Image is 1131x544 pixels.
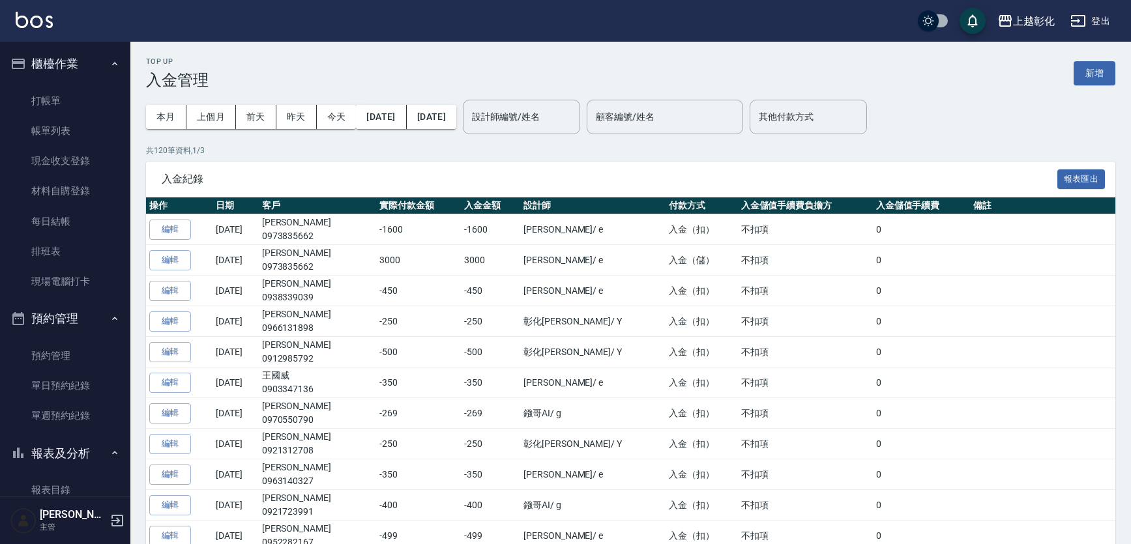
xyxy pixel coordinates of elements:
[873,459,970,490] td: 0
[40,521,106,533] p: 主管
[520,306,666,337] td: 彰化[PERSON_NAME] / Y
[262,321,373,335] p: 0966131898
[407,105,456,129] button: [DATE]
[520,398,666,429] td: 鏹哥AI / g
[738,306,873,337] td: 不扣項
[873,490,970,521] td: 0
[259,214,376,245] td: [PERSON_NAME]
[5,401,125,431] a: 單週預約紀錄
[149,250,191,270] button: 編輯
[5,302,125,336] button: 預約管理
[262,444,373,457] p: 0921312708
[149,220,191,240] button: 編輯
[738,459,873,490] td: 不扣項
[10,508,37,534] img: Person
[376,490,461,521] td: -400
[149,373,191,393] button: 編輯
[738,245,873,276] td: 不扣項
[1074,61,1115,85] button: 新增
[5,86,125,116] a: 打帳單
[262,352,373,365] p: 0912985792
[5,207,125,236] a: 每日結帳
[666,276,737,306] td: 入金（扣）
[376,459,461,490] td: -350
[1074,66,1115,79] a: 新增
[738,276,873,306] td: 不扣項
[666,197,737,214] th: 付款方式
[666,245,737,276] td: 入金（儲）
[213,429,258,459] td: [DATE]
[873,306,970,337] td: 0
[520,459,666,490] td: [PERSON_NAME] / e
[666,214,737,245] td: 入金（扣）
[149,495,191,515] button: 編輯
[213,398,258,429] td: [DATE]
[738,398,873,429] td: 不扣項
[873,276,970,306] td: 0
[461,367,520,398] td: -350
[666,490,737,521] td: 入金（扣）
[213,276,258,306] td: [DATE]
[376,337,461,367] td: -500
[873,429,970,459] td: 0
[873,214,970,245] td: 0
[262,260,373,274] p: 0973835662
[262,474,373,488] p: 0963140327
[5,146,125,176] a: 現金收支登錄
[666,367,737,398] td: 入金（扣）
[149,403,191,423] button: 編輯
[992,8,1060,35] button: 上越彰化
[376,398,461,429] td: -269
[666,459,737,490] td: 入金（扣）
[376,306,461,337] td: -250
[461,429,520,459] td: -250
[873,197,970,214] th: 入金儲值手續費
[461,276,520,306] td: -450
[461,490,520,521] td: -400
[5,341,125,371] a: 預約管理
[149,434,191,454] button: 編輯
[461,459,520,490] td: -350
[259,429,376,459] td: [PERSON_NAME]
[873,398,970,429] td: 0
[276,105,317,129] button: 昨天
[259,367,376,398] td: 王國威
[213,197,258,214] th: 日期
[213,490,258,521] td: [DATE]
[461,306,520,337] td: -250
[666,337,737,367] td: 入金（扣）
[738,429,873,459] td: 不扣項
[520,276,666,306] td: [PERSON_NAME] / e
[262,505,373,519] p: 0921723991
[738,214,873,245] td: 不扣項
[259,306,376,337] td: [PERSON_NAME]
[376,276,461,306] td: -450
[520,490,666,521] td: 鏹哥AI / g
[520,367,666,398] td: [PERSON_NAME] / e
[149,311,191,332] button: 編輯
[960,8,986,34] button: save
[666,398,737,429] td: 入金（扣）
[1057,169,1106,190] button: 報表匯出
[186,105,236,129] button: 上個月
[376,245,461,276] td: 3000
[5,176,125,206] a: 材料自購登錄
[259,490,376,521] td: [PERSON_NAME]
[738,197,873,214] th: 入金儲值手續費負擔方
[376,214,461,245] td: -1600
[149,342,191,362] button: 編輯
[5,116,125,146] a: 帳單列表
[376,367,461,398] td: -350
[5,437,125,470] button: 報表及分析
[162,173,1057,186] span: 入金紀錄
[738,337,873,367] td: 不扣項
[146,145,1115,156] p: 共 120 筆資料, 1 / 3
[5,371,125,401] a: 單日預約紀錄
[520,337,666,367] td: 彰化[PERSON_NAME] / Y
[213,367,258,398] td: [DATE]
[5,236,125,266] a: 排班表
[213,245,258,276] td: [DATE]
[873,367,970,398] td: 0
[213,214,258,245] td: [DATE]
[149,281,191,301] button: 編輯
